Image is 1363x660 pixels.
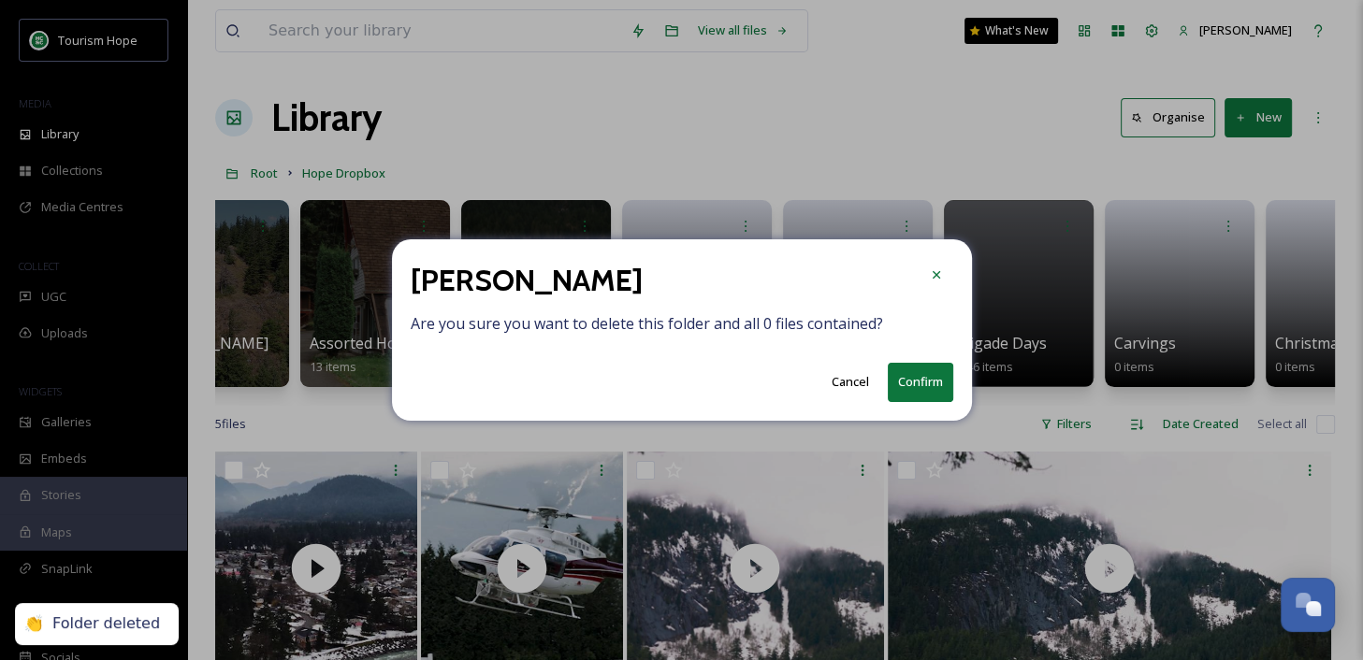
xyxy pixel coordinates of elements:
span: Are you sure you want to delete this folder and all 0 files contained? [411,312,953,335]
button: Confirm [888,363,953,401]
div: 👏 [24,614,43,634]
h2: [PERSON_NAME] [411,258,643,303]
button: Open Chat [1281,578,1335,632]
button: Cancel [822,364,878,400]
div: Folder deleted [52,614,160,634]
